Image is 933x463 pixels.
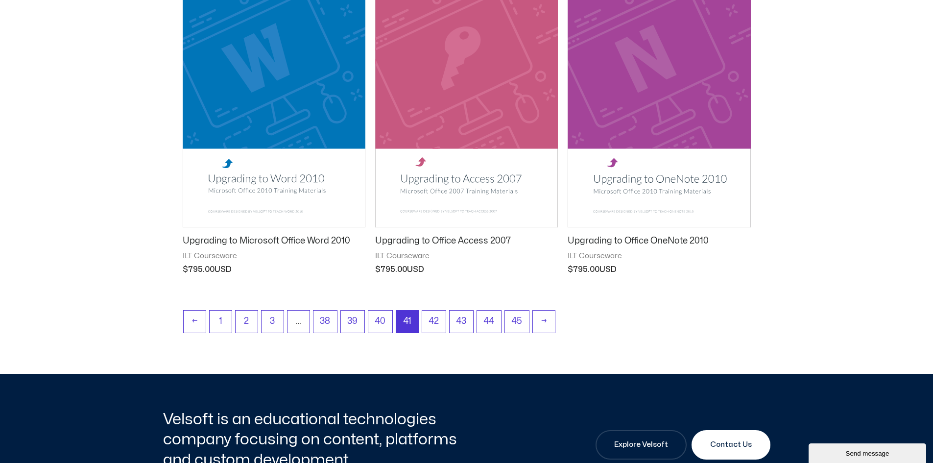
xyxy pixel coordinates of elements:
[809,441,928,463] iframe: chat widget
[568,235,750,251] a: Upgrading to Office OneNote 2010
[692,430,770,460] a: Contact Us
[183,235,365,246] h2: Upgrading to Microsoft Office Word 2010
[375,266,381,273] span: $
[183,266,188,273] span: $
[477,311,501,333] a: Page 44
[313,311,337,333] a: Page 38
[710,439,752,451] span: Contact Us
[341,311,364,333] a: Page 39
[287,311,310,333] span: …
[422,311,446,333] a: Page 42
[568,251,750,261] span: ILT Courseware
[183,310,751,338] nav: Product Pagination
[396,311,418,333] span: Page 41
[183,266,215,273] bdi: 795.00
[596,430,687,460] a: Explore Velsoft
[533,311,555,333] a: →
[236,311,258,333] a: Page 2
[210,311,232,333] a: Page 1
[183,251,365,261] span: ILT Courseware
[375,251,558,261] span: ILT Courseware
[183,235,365,251] a: Upgrading to Microsoft Office Word 2010
[614,439,668,451] span: Explore Velsoft
[184,311,206,333] a: ←
[568,266,599,273] bdi: 795.00
[505,311,529,333] a: Page 45
[568,235,750,246] h2: Upgrading to Office OneNote 2010
[375,235,558,251] a: Upgrading to Office Access 2007
[450,311,473,333] a: Page 43
[375,266,407,273] bdi: 795.00
[568,266,573,273] span: $
[375,235,558,246] h2: Upgrading to Office Access 2007
[262,311,284,333] a: Page 3
[368,311,392,333] a: Page 40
